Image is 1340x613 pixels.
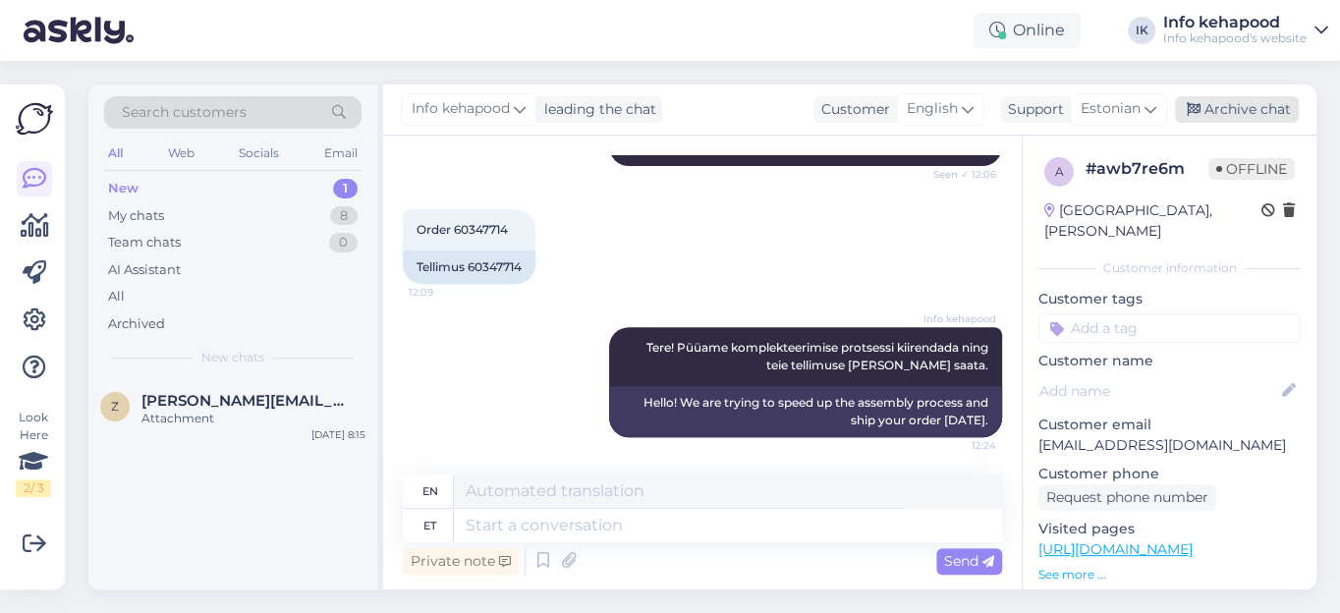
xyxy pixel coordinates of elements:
[609,386,1002,437] div: Hello! We are trying to speed up the assembly process and ship your order [DATE].
[922,438,996,453] span: 12:24
[235,140,283,166] div: Socials
[108,179,139,198] div: New
[1086,157,1208,181] div: # awb7re6m
[422,474,438,508] div: en
[907,98,958,120] span: English
[1000,99,1064,120] div: Support
[813,99,890,120] div: Customer
[320,140,362,166] div: Email
[141,392,346,410] span: zhanna@avaster.ee
[944,552,994,570] span: Send
[1038,415,1301,435] p: Customer email
[412,98,510,120] span: Info kehapood
[423,509,436,542] div: et
[333,179,358,198] div: 1
[1038,540,1193,558] a: [URL][DOMAIN_NAME]
[1038,464,1301,484] p: Customer phone
[1038,351,1301,371] p: Customer name
[108,287,125,306] div: All
[1038,289,1301,309] p: Customer tags
[1038,313,1301,343] input: Add a tag
[16,409,51,497] div: Look Here
[108,233,181,252] div: Team chats
[108,206,164,226] div: My chats
[403,251,535,284] div: Tellimus 60347714
[108,260,181,280] div: AI Assistant
[1038,435,1301,456] p: [EMAIL_ADDRESS][DOMAIN_NAME]
[16,479,51,497] div: 2 / 3
[330,206,358,226] div: 8
[1038,519,1301,539] p: Visited pages
[108,314,165,334] div: Archived
[311,427,365,442] div: [DATE] 8:15
[104,140,127,166] div: All
[646,340,991,372] span: Tere! Püüame komplekteerimise protsessi kiirendada ning teie tellimuse [PERSON_NAME] saata.
[1163,30,1307,46] div: Info kehapood's website
[974,13,1081,48] div: Online
[1038,484,1216,511] div: Request phone number
[16,100,53,138] img: Askly Logo
[409,285,482,300] span: 12:09
[1163,15,1307,30] div: Info kehapood
[403,548,519,575] div: Private note
[141,410,365,427] div: Attachment
[111,399,119,414] span: z
[1044,200,1261,242] div: [GEOGRAPHIC_DATA], [PERSON_NAME]
[1039,380,1278,402] input: Add name
[1175,96,1299,123] div: Archive chat
[922,311,996,326] span: Info kehapood
[417,222,508,237] span: Order 60347714
[1038,259,1301,277] div: Customer information
[329,233,358,252] div: 0
[122,102,247,123] span: Search customers
[1038,566,1301,584] p: See more ...
[1081,98,1141,120] span: Estonian
[1208,158,1295,180] span: Offline
[201,349,264,366] span: New chats
[1128,17,1155,44] div: IK
[1055,164,1064,179] span: a
[922,167,996,182] span: Seen ✓ 12:06
[164,140,198,166] div: Web
[536,99,656,120] div: leading the chat
[1163,15,1328,46] a: Info kehapoodInfo kehapood's website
